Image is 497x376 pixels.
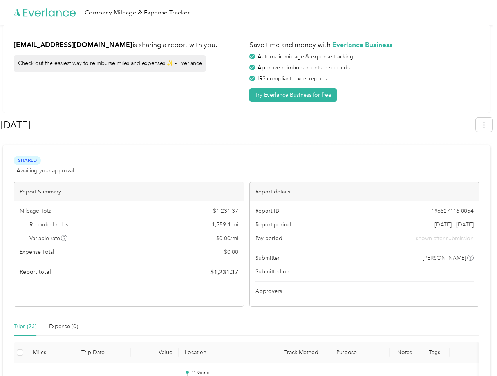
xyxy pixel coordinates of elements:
[255,254,280,262] span: Submitter
[258,64,350,71] span: Approve reimbursements in seconds
[210,268,238,277] span: $ 1,231.37
[49,322,78,331] div: Expense (0)
[332,40,392,49] strong: Everlance Business
[27,342,75,363] th: Miles
[20,248,54,256] span: Expense Total
[278,342,330,363] th: Track Method
[423,254,466,262] span: [PERSON_NAME]
[419,342,449,363] th: Tags
[216,234,238,242] span: $ 0.00 / mi
[255,268,289,276] span: Submitted on
[14,156,41,165] span: Shared
[29,221,68,229] span: Recorded miles
[14,40,132,49] strong: [EMAIL_ADDRESS][DOMAIN_NAME]
[249,88,337,102] button: Try Everlance Business for free
[224,248,238,256] span: $ 0.00
[16,166,74,175] span: Awaiting your approval
[249,40,480,50] h1: Save time and money with
[250,182,479,201] div: Report details
[213,207,238,215] span: $ 1,231.37
[14,55,206,72] div: Check out the easiest way to reimburse miles and expenses ✨ - Everlance
[85,8,190,18] div: Company Mileage & Expense Tracker
[416,234,474,242] span: shown after submission
[431,207,474,215] span: 196527116-0054
[330,342,390,363] th: Purpose
[14,40,244,50] h1: is sharing a report with you.
[131,342,179,363] th: Value
[14,322,36,331] div: Trips (73)
[192,370,272,375] p: 11:06 am
[255,221,291,229] span: Report period
[1,116,470,134] h1: Aug 2025
[29,234,68,242] span: Variable rate
[20,268,51,276] span: Report total
[434,221,474,229] span: [DATE] - [DATE]
[390,342,419,363] th: Notes
[255,287,282,295] span: Approvers
[212,221,238,229] span: 1,759.1 mi
[255,207,280,215] span: Report ID
[255,234,282,242] span: Pay period
[258,75,327,82] span: IRS compliant, excel reports
[75,342,131,363] th: Trip Date
[258,53,353,60] span: Automatic mileage & expense tracking
[20,207,52,215] span: Mileage Total
[179,342,278,363] th: Location
[14,182,244,201] div: Report Summary
[472,268,474,276] span: -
